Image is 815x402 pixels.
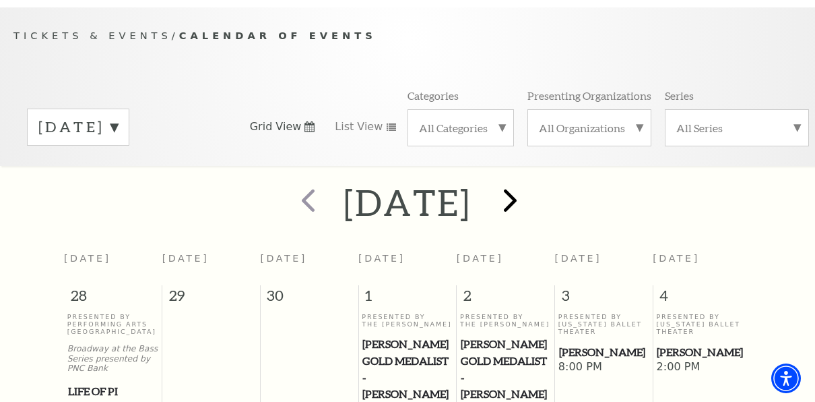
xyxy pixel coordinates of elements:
[407,88,459,103] p: Categories
[457,253,504,264] span: [DATE]
[359,285,457,312] span: 1
[656,360,748,375] span: 2:00 PM
[676,121,797,135] label: All Series
[555,285,653,312] span: 3
[460,313,551,328] p: Presented By The [PERSON_NAME]
[67,344,159,374] p: Broadway at the Bass Series presented by PNC Bank
[13,28,802,45] p: /
[362,313,453,328] p: Presented By The [PERSON_NAME]
[179,30,377,41] span: Calendar of Events
[260,253,307,264] span: [DATE]
[653,253,700,264] span: [DATE]
[558,313,649,336] p: Presented By [US_STATE] Ballet Theater
[419,121,502,135] label: All Categories
[653,285,751,312] span: 4
[282,179,331,227] button: prev
[559,344,649,361] span: [PERSON_NAME]
[162,253,209,264] span: [DATE]
[527,88,651,103] p: Presenting Organizations
[344,181,471,224] h2: [DATE]
[250,119,302,134] span: Grid View
[64,285,162,312] span: 28
[665,88,694,103] p: Series
[38,117,118,138] label: [DATE]
[555,253,602,264] span: [DATE]
[261,285,358,312] span: 30
[771,364,801,393] div: Accessibility Menu
[656,313,748,336] p: Presented By [US_STATE] Ballet Theater
[13,30,172,41] span: Tickets & Events
[67,313,159,336] p: Presented By Performing Arts [GEOGRAPHIC_DATA]
[484,179,533,227] button: next
[657,344,747,361] span: [PERSON_NAME]
[358,253,405,264] span: [DATE]
[162,285,260,312] span: 29
[539,121,640,135] label: All Organizations
[68,383,158,400] span: Life of Pi
[457,285,554,312] span: 2
[335,119,383,134] span: List View
[558,360,649,375] span: 8:00 PM
[64,253,111,264] span: [DATE]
